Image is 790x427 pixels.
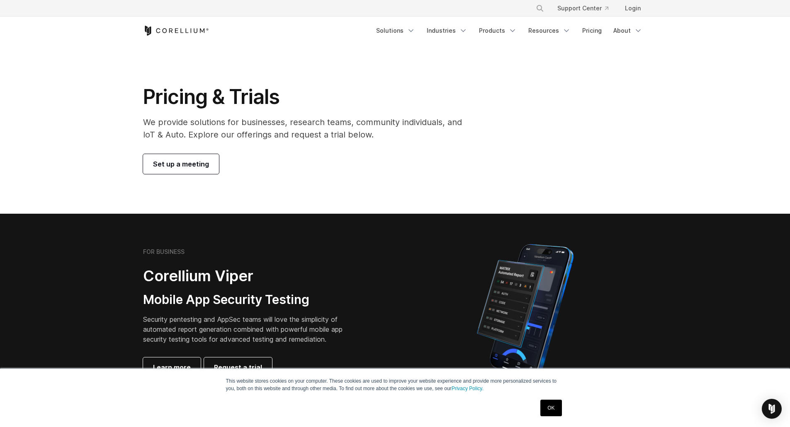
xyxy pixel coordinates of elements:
[143,357,201,377] a: Learn more
[143,267,355,285] h2: Corellium Viper
[463,240,588,385] img: Corellium MATRIX automated report on iPhone showing app vulnerability test results across securit...
[523,23,576,38] a: Resources
[143,84,474,109] h1: Pricing & Trials
[214,362,262,372] span: Request a trial
[618,1,647,16] a: Login
[762,399,782,419] div: Open Intercom Messenger
[577,23,607,38] a: Pricing
[526,1,647,16] div: Navigation Menu
[143,26,209,36] a: Corellium Home
[551,1,615,16] a: Support Center
[153,159,209,169] span: Set up a meeting
[532,1,547,16] button: Search
[143,116,474,141] p: We provide solutions for businesses, research teams, community individuals, and IoT & Auto. Explo...
[540,400,562,416] a: OK
[143,314,355,344] p: Security pentesting and AppSec teams will love the simplicity of automated report generation comb...
[143,154,219,174] a: Set up a meeting
[143,292,355,308] h3: Mobile App Security Testing
[422,23,472,38] a: Industries
[153,362,191,372] span: Learn more
[371,23,647,38] div: Navigation Menu
[204,357,272,377] a: Request a trial
[143,248,185,256] h6: FOR BUSINESS
[371,23,420,38] a: Solutions
[452,386,484,391] a: Privacy Policy.
[608,23,647,38] a: About
[226,377,564,392] p: This website stores cookies on your computer. These cookies are used to improve your website expe...
[474,23,522,38] a: Products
